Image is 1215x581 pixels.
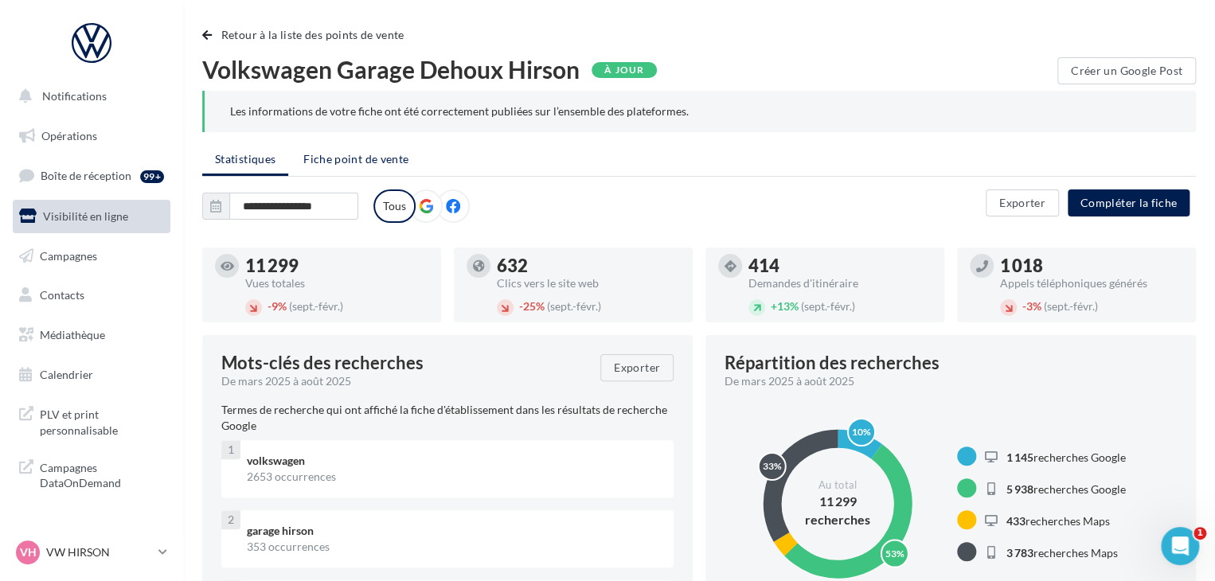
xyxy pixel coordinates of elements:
div: De mars 2025 à août 2025 [221,373,588,389]
span: Campagnes DataOnDemand [40,457,164,491]
span: - [268,299,272,313]
span: (sept.-févr.) [289,299,343,313]
a: PLV et print personnalisable [10,397,174,444]
div: Demandes d'itinéraire [748,278,932,289]
div: volkswagen [247,453,661,469]
span: (sept.-févr.) [801,299,855,313]
a: Calendrier [10,358,174,392]
span: 3 783 [1006,545,1033,559]
span: 1 145 [1006,450,1033,463]
div: Vues totales [245,278,428,289]
button: Retour à la liste des points de vente [202,25,411,45]
span: recherches Google [1006,482,1126,495]
span: Volkswagen Garage Dehoux Hirson [202,57,580,81]
span: 5 938 [1006,482,1033,495]
span: (sept.-févr.) [547,299,601,313]
span: Fiche point de vente [303,152,408,166]
a: VH VW HIRSON [13,537,170,567]
span: Contacts [40,288,84,302]
span: 1 [1194,527,1206,540]
button: Exporter [600,354,674,381]
span: Boîte de réception [41,169,131,182]
span: Opérations [41,129,97,142]
span: - [1022,299,1026,313]
span: PLV et print personnalisable [40,404,164,438]
div: 11 299 [245,257,428,275]
a: Campagnes DataOnDemand [10,450,174,497]
span: 3% [1022,299,1041,313]
span: Visibilité en ligne [43,209,128,223]
span: 9% [268,299,287,313]
span: Campagnes [40,248,97,262]
span: recherches Maps [1006,513,1110,527]
div: Répartition des recherches [725,354,940,372]
button: Compléter la fiche [1068,189,1190,216]
div: 1 [221,440,240,459]
a: Contacts [10,279,174,312]
div: 2653 occurrences [247,469,661,485]
p: VW HIRSON [46,544,152,560]
a: Campagnes [10,240,174,273]
p: Termes de recherche qui ont affiché la fiche d'établissement dans les résultats de recherche Google [221,402,674,434]
span: recherches Maps [1006,545,1118,559]
span: Calendrier [40,368,93,381]
span: 25% [519,299,545,313]
div: 2 [221,510,240,529]
div: 353 occurrences [247,539,661,555]
a: Opérations [10,119,174,153]
div: Clics vers le site web [497,278,680,289]
span: - [519,299,523,313]
label: Tous [373,189,416,223]
div: 414 [748,257,932,275]
div: Appels téléphoniques générés [1000,278,1183,289]
span: 13% [771,299,799,313]
div: À jour [592,62,657,78]
div: Les informations de votre fiche ont été correctement publiées sur l’ensemble des plateformes. [230,103,1170,119]
span: + [771,299,777,313]
span: Mots-clés des recherches [221,354,424,372]
button: Créer un Google Post [1057,57,1196,84]
div: 1 018 [1000,257,1183,275]
span: 433 [1006,513,1026,527]
div: 99+ [140,170,164,183]
div: 632 [497,257,680,275]
a: Médiathèque [10,318,174,352]
span: (sept.-févr.) [1044,299,1098,313]
span: Médiathèque [40,328,105,341]
div: garage hirson [247,523,661,539]
span: Retour à la liste des points de vente [221,28,404,41]
a: Boîte de réception99+ [10,158,174,193]
a: Compléter la fiche [1061,195,1196,209]
iframe: Intercom live chat [1161,527,1199,565]
span: Notifications [42,89,107,103]
span: VH [20,544,37,560]
button: Notifications [10,80,167,113]
span: recherches Google [1006,450,1126,463]
button: Exporter [986,189,1059,216]
a: Visibilité en ligne [10,200,174,233]
div: De mars 2025 à août 2025 [725,373,1164,389]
